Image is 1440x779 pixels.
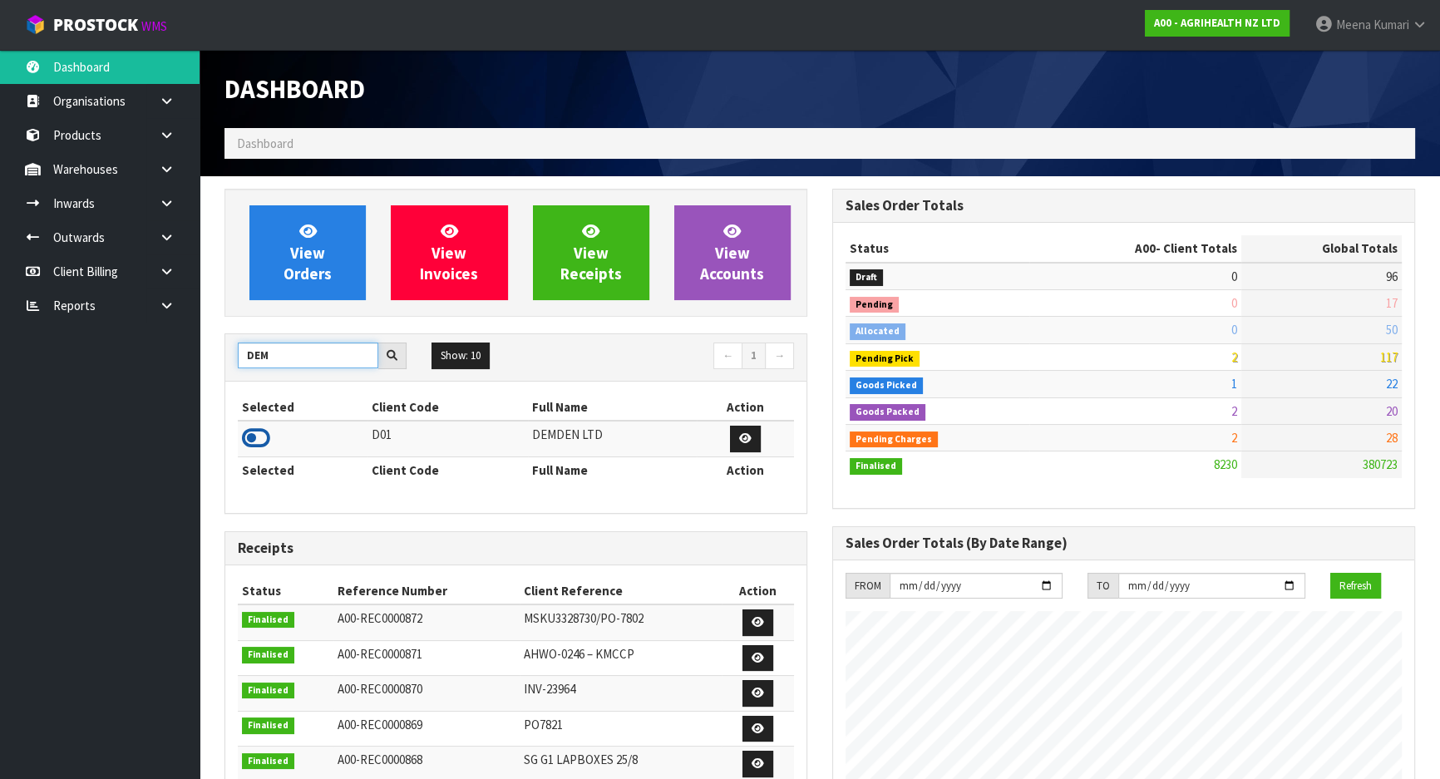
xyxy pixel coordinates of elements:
[529,343,795,372] nav: Page navigation
[1135,240,1156,256] span: A00
[1231,269,1237,284] span: 0
[1386,430,1398,446] span: 28
[1231,322,1237,338] span: 0
[850,269,883,286] span: Draft
[1231,403,1237,419] span: 2
[700,221,764,283] span: View Accounts
[242,753,294,770] span: Finalised
[338,610,422,626] span: A00-REC0000872
[242,612,294,629] span: Finalised
[742,343,766,369] a: 1
[1336,17,1371,32] span: Meena
[238,343,378,368] input: Search clients
[420,221,478,283] span: View Invoices
[850,431,938,448] span: Pending Charges
[524,717,563,732] span: PO7821
[850,351,920,367] span: Pending Pick
[846,535,1402,551] h3: Sales Order Totals (By Date Range)
[1087,573,1118,599] div: TO
[242,717,294,734] span: Finalised
[722,578,794,604] th: Action
[528,456,696,483] th: Full Name
[224,73,365,105] span: Dashboard
[1029,235,1241,262] th: - Client Totals
[1231,376,1237,392] span: 1
[333,578,520,604] th: Reference Number
[560,221,622,283] span: View Receipts
[1380,349,1398,365] span: 117
[697,456,794,483] th: Action
[850,297,899,313] span: Pending
[1145,10,1290,37] a: A00 - AGRIHEALTH NZ LTD
[850,377,923,394] span: Goods Picked
[1386,269,1398,284] span: 96
[1231,430,1237,446] span: 2
[141,18,167,34] small: WMS
[1231,295,1237,311] span: 0
[1241,235,1402,262] th: Global Totals
[697,394,794,421] th: Action
[1386,403,1398,419] span: 20
[367,421,529,456] td: D01
[432,343,490,369] button: Show: 10
[1386,376,1398,392] span: 22
[338,752,422,767] span: A00-REC0000868
[1231,349,1237,365] span: 2
[674,205,791,300] a: ViewAccounts
[237,136,293,151] span: Dashboard
[238,456,367,483] th: Selected
[367,456,529,483] th: Client Code
[238,578,333,604] th: Status
[1386,295,1398,311] span: 17
[850,323,905,340] span: Allocated
[367,394,529,421] th: Client Code
[524,610,644,626] span: MSKU3328730/PO-7802
[238,394,367,421] th: Selected
[284,221,332,283] span: View Orders
[391,205,507,300] a: ViewInvoices
[528,394,696,421] th: Full Name
[846,573,890,599] div: FROM
[338,681,422,697] span: A00-REC0000870
[1154,16,1280,30] strong: A00 - AGRIHEALTH NZ LTD
[242,647,294,663] span: Finalised
[713,343,742,369] a: ←
[238,540,794,556] h3: Receipts
[1363,456,1398,472] span: 380723
[1373,17,1409,32] span: Kumari
[520,578,722,604] th: Client Reference
[242,683,294,699] span: Finalised
[524,646,634,662] span: AHWO-0246 – KMCCP
[25,14,46,35] img: cube-alt.png
[338,717,422,732] span: A00-REC0000869
[53,14,138,36] span: ProStock
[524,752,638,767] span: SG G1 LAPBOXES 25/8
[528,421,696,456] td: DEMDEN LTD
[338,646,422,662] span: A00-REC0000871
[1330,573,1381,599] button: Refresh
[850,458,902,475] span: Finalised
[765,343,794,369] a: →
[846,235,1029,262] th: Status
[533,205,649,300] a: ViewReceipts
[1386,322,1398,338] span: 50
[524,681,575,697] span: INV-23964
[1214,456,1237,472] span: 8230
[850,404,925,421] span: Goods Packed
[846,198,1402,214] h3: Sales Order Totals
[249,205,366,300] a: ViewOrders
